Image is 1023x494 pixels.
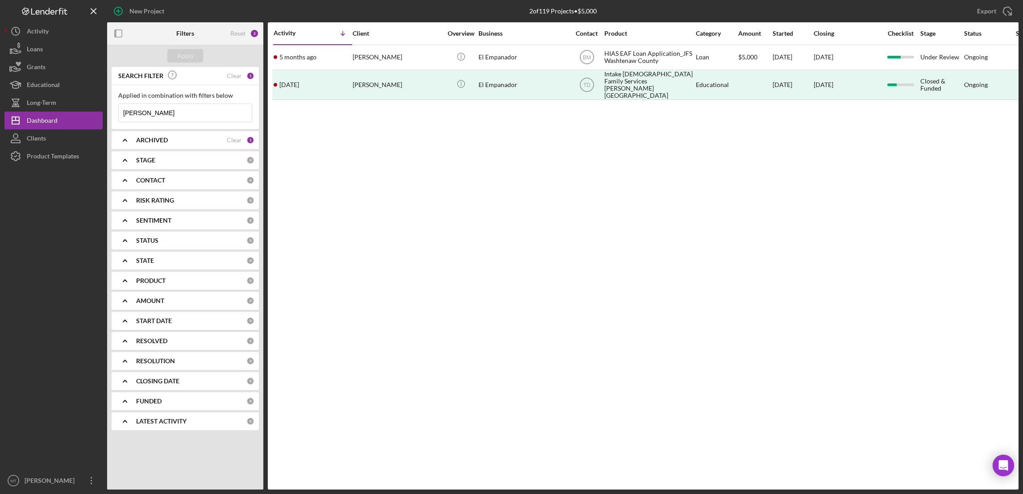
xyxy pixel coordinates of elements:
[250,29,259,38] div: 2
[118,92,252,99] div: Applied in combination with filters below
[814,30,881,37] div: Closing
[604,46,694,69] div: HIAS EAF Loan Application_JFS Washtenaw County
[246,72,254,80] div: 1
[27,40,43,60] div: Loans
[353,71,442,99] div: [PERSON_NAME]
[246,237,254,245] div: 0
[4,472,103,490] button: MT[PERSON_NAME]
[444,30,478,37] div: Overview
[27,22,49,42] div: Activity
[136,157,155,164] b: STAGE
[696,71,737,99] div: Educational
[136,217,171,224] b: SENTIMENT
[814,81,833,88] time: [DATE]
[4,58,103,76] button: Grants
[920,46,963,69] div: Under Review
[27,129,46,149] div: Clients
[604,30,694,37] div: Product
[27,112,58,132] div: Dashboard
[136,378,179,385] b: CLOSING DATE
[4,147,103,165] button: Product Templates
[246,357,254,365] div: 0
[246,136,254,144] div: 1
[136,317,172,324] b: START DATE
[738,30,772,37] div: Amount
[136,418,187,425] b: LATEST ACTIVITY
[583,82,591,88] text: TD
[118,72,163,79] b: SEARCH FILTER
[4,129,103,147] button: Clients
[882,30,919,37] div: Checklist
[920,71,963,99] div: Closed & Funded
[773,30,813,37] div: Started
[136,197,174,204] b: RISK RATING
[478,71,568,99] div: El Empanador
[353,30,442,37] div: Client
[279,81,299,88] time: 2024-12-18 20:51
[773,71,813,99] div: [DATE]
[4,76,103,94] button: Educational
[246,377,254,385] div: 0
[4,112,103,129] button: Dashboard
[136,277,166,284] b: PRODUCT
[964,54,988,61] div: Ongoing
[246,337,254,345] div: 0
[227,137,242,144] div: Clear
[478,30,568,37] div: Business
[227,72,242,79] div: Clear
[129,2,164,20] div: New Project
[246,176,254,184] div: 0
[22,472,80,492] div: [PERSON_NAME]
[4,94,103,112] button: Long-Term
[4,40,103,58] button: Loans
[27,94,56,114] div: Long-Term
[4,22,103,40] a: Activity
[136,297,164,304] b: AMOUNT
[964,81,988,88] div: Ongoing
[773,46,813,69] div: [DATE]
[177,49,194,62] div: Apply
[246,317,254,325] div: 0
[176,30,194,37] b: Filters
[136,137,168,144] b: ARCHIVED
[136,237,158,244] b: STATUS
[353,46,442,69] div: [PERSON_NAME]
[604,71,694,99] div: Intake [DEMOGRAPHIC_DATA] Family Services [PERSON_NAME][GEOGRAPHIC_DATA]
[136,357,175,365] b: RESOLUTION
[27,58,46,78] div: Grants
[814,53,833,61] time: [DATE]
[968,2,1019,20] button: Export
[246,156,254,164] div: 0
[977,2,996,20] div: Export
[738,46,772,69] div: $5,000
[570,30,603,37] div: Contact
[529,8,597,15] div: 2 of 119 Projects • $5,000
[920,30,963,37] div: Stage
[246,257,254,265] div: 0
[246,297,254,305] div: 0
[993,455,1014,476] div: Open Intercom Messenger
[279,54,316,61] time: 2025-03-17 16:24
[478,46,568,69] div: El Empanador
[136,337,167,345] b: RESOLVED
[964,30,1007,37] div: Status
[696,30,737,37] div: Category
[136,177,165,184] b: CONTACT
[27,76,60,96] div: Educational
[27,147,79,167] div: Product Templates
[136,398,162,405] b: FUNDED
[230,30,245,37] div: Reset
[246,216,254,224] div: 0
[246,417,254,425] div: 0
[274,29,313,37] div: Activity
[10,478,17,483] text: MT
[136,257,154,264] b: STATE
[246,277,254,285] div: 0
[246,196,254,204] div: 0
[246,397,254,405] div: 0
